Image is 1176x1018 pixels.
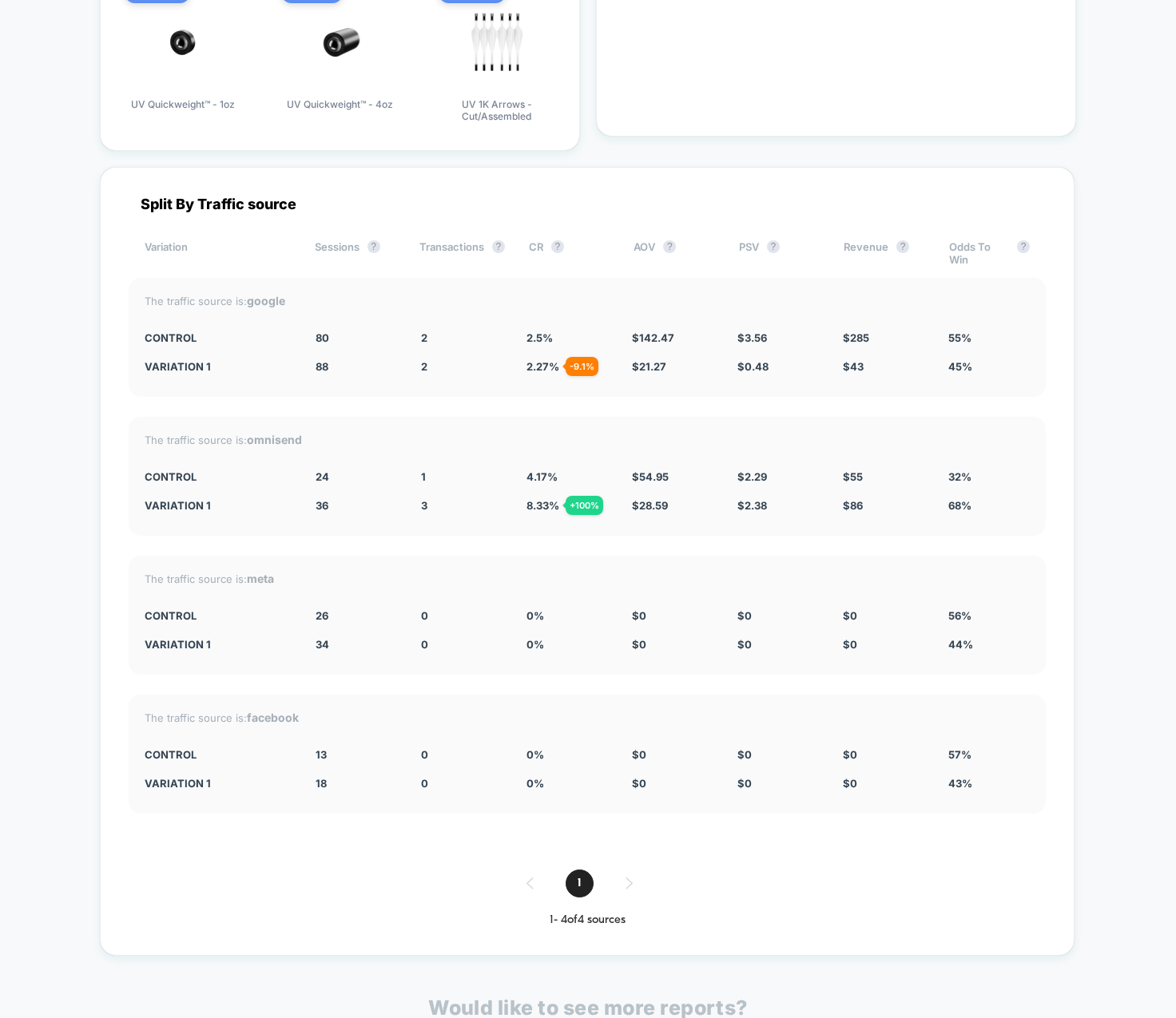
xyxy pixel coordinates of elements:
[316,470,329,483] span: 24
[634,240,714,266] div: AOV
[316,609,328,622] span: 26
[843,777,857,790] span: $ 0
[948,609,1030,622] div: 56%
[421,499,427,512] span: 3
[737,360,769,373] span: $ 0.48
[437,98,557,122] span: UV 1K Arrows - Cut/Assembled
[1017,240,1030,253] button: ?
[421,748,428,761] span: 0
[632,470,669,483] span: $ 54.95
[421,470,426,483] span: 1
[145,470,292,483] div: CONTROL
[421,609,428,622] span: 0
[145,433,1030,446] div: The traffic source is:
[632,748,646,761] span: $ 0
[551,240,564,253] button: ?
[247,294,285,307] strong: google
[145,748,292,761] div: CONTROL
[737,777,752,790] span: $ 0
[632,331,674,344] span: $ 142.47
[948,360,1030,373] div: 45%
[145,638,292,651] div: Variation 1
[526,360,559,373] span: 2.27 %
[287,98,393,110] span: UV Quickweight™ - 4oz
[632,638,646,651] span: $ 0
[529,240,610,266] div: CR
[526,499,559,512] span: 8.33 %
[247,572,274,585] strong: meta
[145,331,292,344] div: CONTROL
[526,748,544,761] span: 0 %
[949,240,1030,266] div: Odds To Win
[421,360,427,373] span: 2
[421,331,427,344] span: 2
[632,499,668,512] span: $ 28.59
[145,572,1030,585] div: The traffic source is:
[737,499,767,512] span: $ 2.38
[526,331,553,344] span: 2.5 %
[948,331,1030,344] div: 55%
[843,748,857,761] span: $ 0
[948,470,1030,483] div: 32%
[843,499,863,512] span: $ 86
[145,609,292,622] div: CONTROL
[145,711,1030,724] div: The traffic source is:
[316,777,327,790] span: 18
[948,638,1030,651] div: 44%
[316,499,328,512] span: 36
[526,470,558,483] span: 4.17 %
[737,609,752,622] span: $ 0
[566,357,598,376] div: - 9.1 %
[632,609,646,622] span: $ 0
[316,360,328,373] span: 88
[896,240,909,253] button: ?
[737,748,752,761] span: $ 0
[843,609,857,622] span: $ 0
[843,470,863,483] span: $ 55
[315,240,395,266] div: Sessions
[421,777,428,790] span: 0
[737,331,767,344] span: $ 3.56
[737,470,767,483] span: $ 2.29
[421,638,428,651] span: 0
[632,360,666,373] span: $ 21.27
[843,331,869,344] span: $ 285
[632,777,646,790] span: $ 0
[663,240,676,253] button: ?
[145,777,292,790] div: Variation 1
[247,711,299,724] strong: facebook
[145,499,292,512] div: Variation 1
[129,913,1046,927] div: 1 - 4 of 4 sources
[316,748,327,761] span: 13
[145,360,292,373] div: Variation 1
[843,638,857,651] span: $ 0
[526,777,544,790] span: 0 %
[737,638,752,651] span: $ 0
[566,869,594,897] span: 1
[131,98,235,110] span: UV Quickweight™ - 1oz
[843,360,864,373] span: $ 43
[844,240,924,266] div: Revenue
[739,240,820,266] div: PSV
[948,777,1030,790] div: 43%
[129,196,1046,212] div: Split By Traffic source
[948,499,1030,512] div: 68%
[145,240,291,266] div: Variation
[492,240,505,253] button: ?
[526,638,544,651] span: 0 %
[145,294,1030,307] div: The traffic source is:
[526,609,544,622] span: 0 %
[767,240,780,253] button: ?
[316,638,329,651] span: 34
[566,496,603,515] div: + 100 %
[367,240,380,253] button: ?
[948,748,1030,761] div: 57%
[247,433,302,446] strong: omnisend
[419,240,505,266] div: Transactions
[316,331,329,344] span: 80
